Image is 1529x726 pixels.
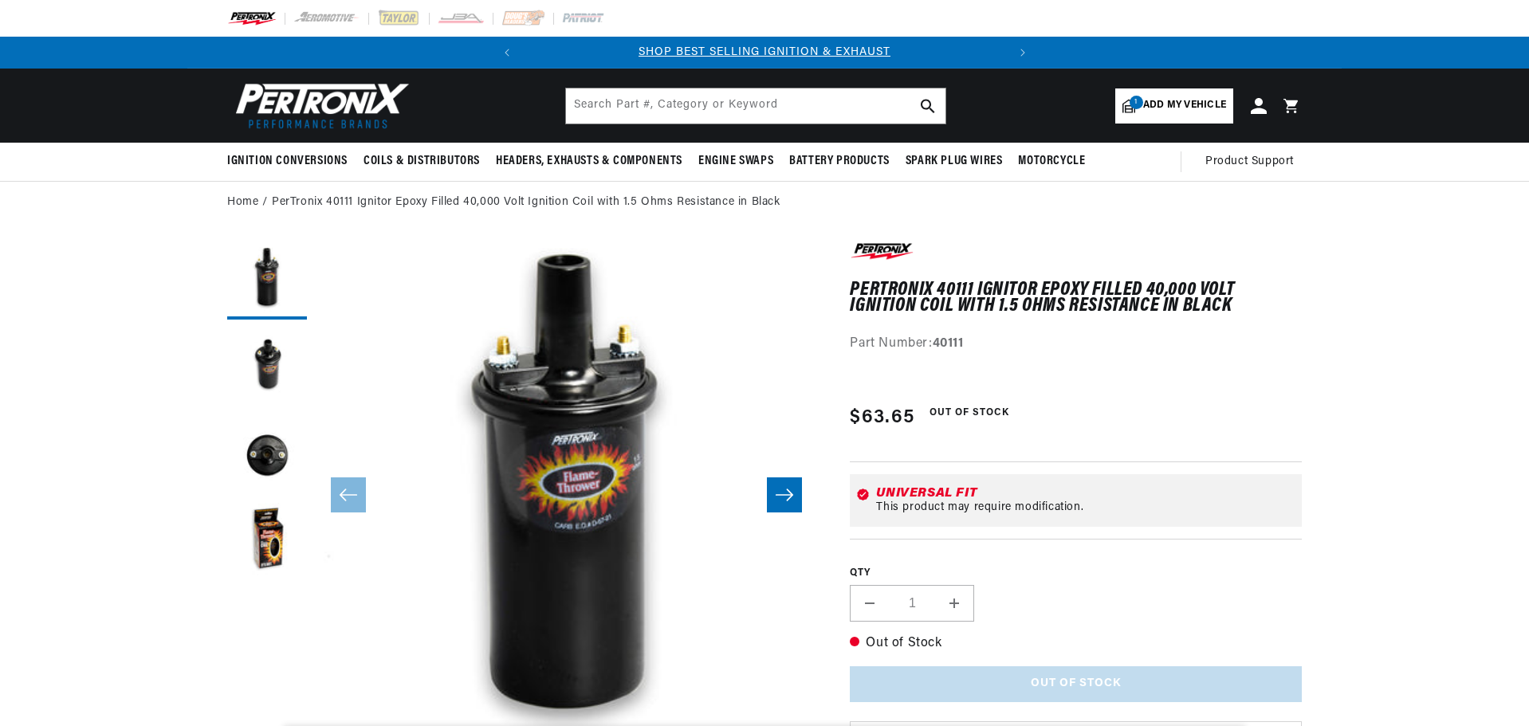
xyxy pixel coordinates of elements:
[227,78,411,133] img: Pertronix
[496,153,682,170] span: Headers, Exhausts & Components
[1010,143,1093,180] summary: Motorcycle
[789,153,890,170] span: Battery Products
[767,477,802,512] button: Slide right
[933,337,964,350] strong: 40111
[910,88,945,124] button: search button
[1018,153,1085,170] span: Motorcycle
[690,143,781,180] summary: Engine Swaps
[850,634,1302,654] p: Out of Stock
[272,194,780,211] a: PerTronix 40111 Ignitor Epoxy Filled 40,000 Volt Ignition Coil with 1.5 Ohms Resistance in Black
[876,487,1295,500] div: Universal Fit
[523,44,1007,61] div: 1 of 2
[906,153,1003,170] span: Spark Plug Wires
[227,194,1302,211] nav: breadcrumbs
[850,282,1302,315] h1: PerTronix 40111 Ignitor Epoxy Filled 40,000 Volt Ignition Coil with 1.5 Ohms Resistance in Black
[187,37,1342,69] slideshow-component: Translation missing: en.sections.announcements.announcement_bar
[227,240,307,320] button: Load image 1 in gallery view
[566,88,945,124] input: Search Part #, Category or Keyword
[1115,88,1233,124] a: 1Add my vehicle
[850,403,914,432] span: $63.65
[639,46,890,58] a: SHOP BEST SELLING IGNITION & EXHAUST
[876,501,1295,514] div: This product may require modification.
[698,153,773,170] span: Engine Swaps
[227,143,356,180] summary: Ignition Conversions
[850,567,1302,580] label: QTY
[1007,37,1039,69] button: Translation missing: en.sections.announcements.next_announcement
[1130,96,1143,109] span: 1
[227,415,307,495] button: Load image 3 in gallery view
[227,328,307,407] button: Load image 2 in gallery view
[364,153,480,170] span: Coils & Distributors
[331,477,366,512] button: Slide left
[356,143,488,180] summary: Coils & Distributors
[850,334,1302,355] div: Part Number:
[227,153,348,170] span: Ignition Conversions
[1205,143,1302,181] summary: Product Support
[781,143,898,180] summary: Battery Products
[898,143,1011,180] summary: Spark Plug Wires
[1205,153,1294,171] span: Product Support
[488,143,690,180] summary: Headers, Exhausts & Components
[491,37,523,69] button: Translation missing: en.sections.announcements.previous_announcement
[227,503,307,583] button: Load image 4 in gallery view
[227,194,258,211] a: Home
[921,403,1018,423] span: Out of Stock
[523,44,1007,61] div: Announcement
[1143,98,1226,113] span: Add my vehicle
